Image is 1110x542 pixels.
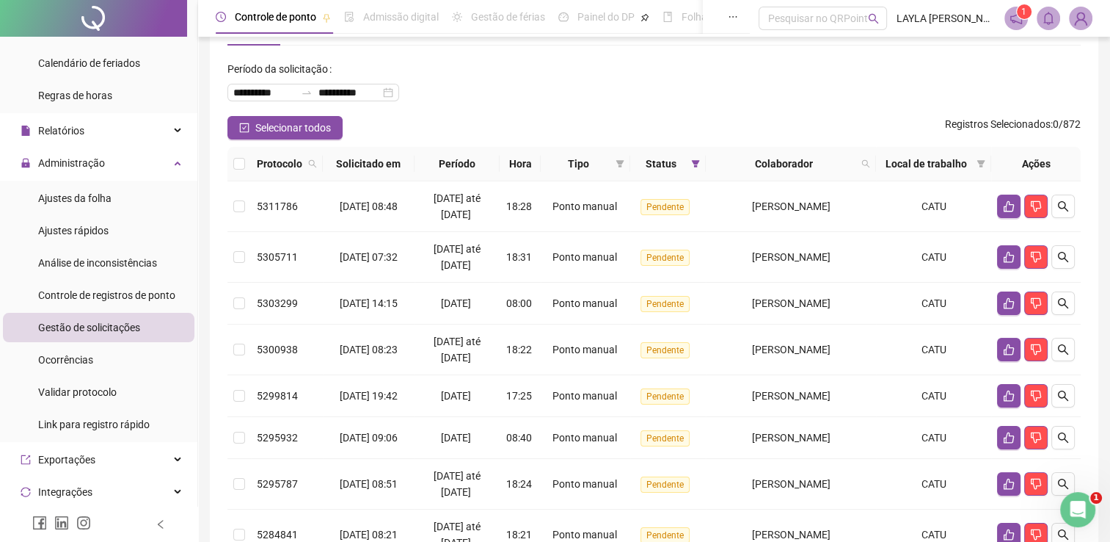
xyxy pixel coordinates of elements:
span: [PERSON_NAME] [752,297,830,309]
span: lock [21,158,31,168]
span: like [1003,529,1015,541]
span: Controle de registros de ponto [38,289,175,301]
span: Status [636,156,685,172]
td: CATU [876,181,991,232]
span: Registros Selecionados [945,118,1051,130]
span: LAYLA [PERSON_NAME] - PERBRAS [896,10,995,26]
span: Ponto manual [552,200,617,212]
span: search [1057,529,1069,541]
span: dislike [1030,200,1042,212]
span: Pendente [640,296,690,312]
span: like [1003,251,1015,263]
span: search [858,153,873,175]
span: search [1057,478,1069,490]
span: [DATE] até [DATE] [434,192,481,220]
span: [DATE] [441,432,471,444]
span: filter [974,153,988,175]
span: 17:25 [506,390,532,402]
span: Gestão de solicitações [38,322,140,333]
label: Período da solicitação [227,57,337,81]
span: [PERSON_NAME] [752,478,830,490]
span: [DATE] até [DATE] [434,336,481,364]
span: dislike [1030,297,1042,309]
th: Solicitado em [323,147,415,181]
span: like [1003,432,1015,444]
th: Período [415,147,500,181]
span: 1 [1090,492,1102,504]
td: CATU [876,232,991,283]
span: like [1003,478,1015,490]
span: notification [1009,12,1023,25]
span: Selecionar todos [255,120,331,136]
span: Link para registro rápido [38,419,150,430]
span: 08:00 [506,297,532,309]
span: sync [21,487,31,497]
span: Exportações [38,454,95,466]
span: facebook [32,516,47,530]
span: Calendário de feriados [38,57,140,69]
span: 18:31 [506,251,532,263]
span: 5311786 [257,200,298,212]
span: 08:40 [506,432,532,444]
span: left [156,519,166,530]
span: Ponto manual [552,297,617,309]
th: Hora [500,147,541,181]
span: to [301,87,313,98]
span: Protocolo [257,156,302,172]
span: like [1003,297,1015,309]
td: CATU [876,459,991,510]
span: 18:28 [506,200,532,212]
span: like [1003,200,1015,212]
span: [DATE] 08:23 [340,344,398,355]
img: 2561 [1070,7,1092,29]
span: 5303299 [257,297,298,309]
span: linkedin [54,516,69,530]
span: Gestão de férias [471,11,545,23]
span: Controle de ponto [235,11,316,23]
span: 18:21 [506,529,532,541]
td: CATU [876,325,991,375]
span: dislike [1030,390,1042,402]
span: Local de trabalho [882,156,971,172]
span: Pendente [640,342,690,358]
span: search [1057,251,1069,263]
span: Administração [38,157,105,169]
span: [PERSON_NAME] [752,432,830,444]
span: Pendente [640,389,690,405]
td: CATU [876,283,991,325]
span: dislike [1030,251,1042,263]
span: Painel do DP [577,11,635,23]
span: filter [976,159,985,168]
span: search [868,13,879,24]
span: ellipsis [728,12,738,22]
span: dislike [1030,529,1042,541]
span: [PERSON_NAME] [752,390,830,402]
span: [PERSON_NAME] [752,200,830,212]
span: dislike [1030,432,1042,444]
span: pushpin [640,13,649,22]
span: bell [1042,12,1055,25]
span: [PERSON_NAME] [752,529,830,541]
span: Ponto manual [552,390,617,402]
span: [DATE] 08:48 [340,200,398,212]
span: [DATE] 19:42 [340,390,398,402]
span: 5295932 [257,432,298,444]
td: CATU [876,375,991,417]
span: book [662,12,673,22]
span: Validar protocolo [38,386,117,398]
span: pushpin [322,13,331,22]
span: search [305,153,320,175]
span: Pendente [640,477,690,493]
span: dislike [1030,478,1042,490]
span: Ajustes rápidos [38,225,109,236]
span: [PERSON_NAME] [752,251,830,263]
td: CATU [876,417,991,459]
span: filter [616,159,624,168]
span: dashboard [558,12,569,22]
span: clock-circle [216,12,226,22]
span: 5305711 [257,251,298,263]
button: Selecionar todos [227,116,343,140]
span: 5300938 [257,344,298,355]
span: [DATE] [441,390,471,402]
div: Ações [997,156,1075,172]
